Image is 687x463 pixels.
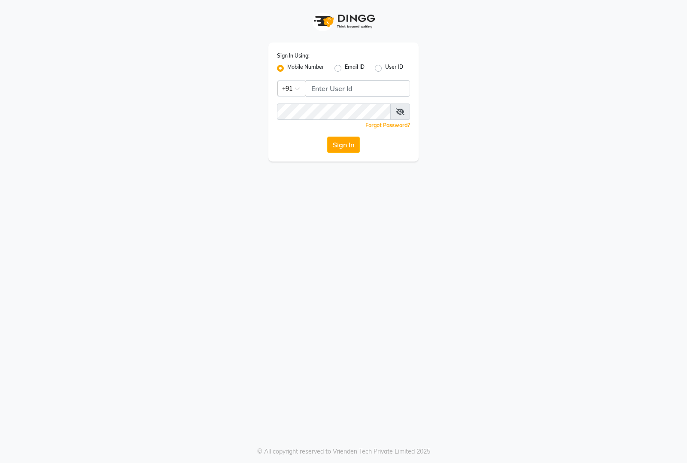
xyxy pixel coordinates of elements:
label: User ID [385,63,403,73]
input: Username [306,80,410,97]
label: Email ID [345,63,365,73]
input: Username [277,104,391,120]
label: Sign In Using: [277,52,310,60]
label: Mobile Number [287,63,324,73]
a: Forgot Password? [365,122,410,128]
button: Sign In [327,137,360,153]
img: logo1.svg [309,9,378,34]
